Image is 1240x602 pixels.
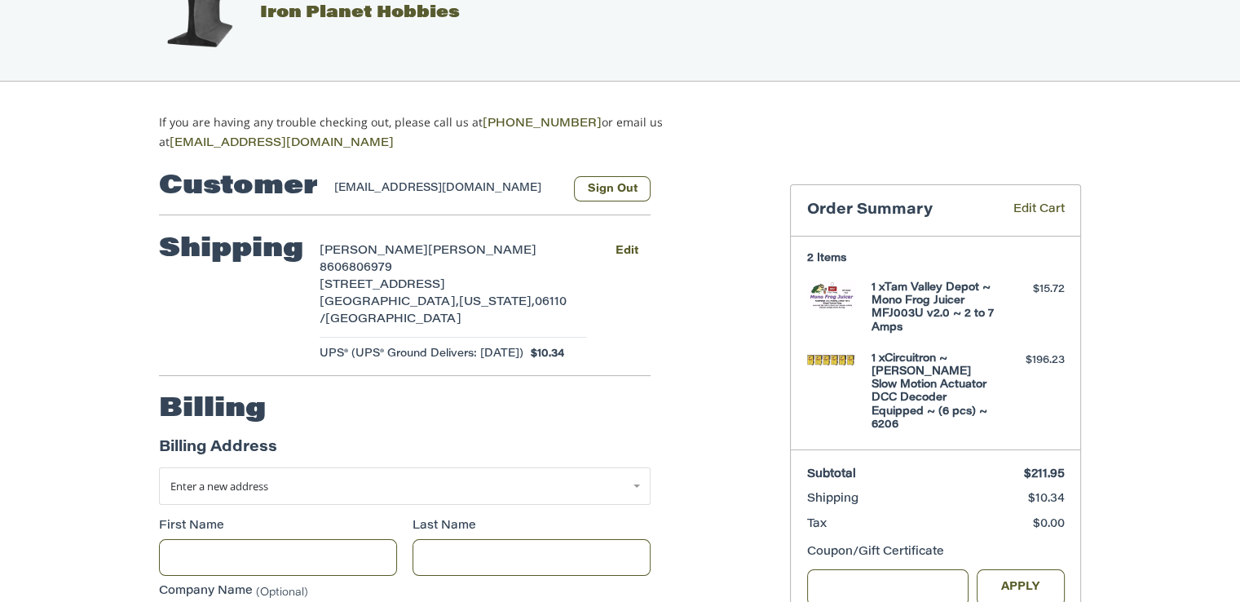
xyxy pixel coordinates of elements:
button: Edit [602,239,651,263]
a: Iron Planet Hobbies [142,5,460,21]
h2: Shipping [159,233,303,266]
span: UPS® (UPS® Ground Delivers: [DATE]) [320,346,523,362]
span: [GEOGRAPHIC_DATA], [320,297,459,308]
span: Iron Planet Hobbies [260,5,460,21]
div: Coupon/Gift Certificate [807,544,1065,561]
h3: 2 Items [807,252,1065,265]
label: Company Name [159,583,651,600]
span: [STREET_ADDRESS] [320,280,445,291]
legend: Billing Address [159,437,277,467]
p: If you are having any trouble checking out, please call us at or email us at [159,113,714,153]
small: (Optional) [256,587,308,598]
h4: 1 x Circuitron ~ [PERSON_NAME] Slow Motion Actuator DCC Decoder Equipped ~ (6 pcs) ~ 6206 [872,352,996,432]
a: Enter or select a different address [159,467,651,505]
span: $211.95 [1024,469,1065,480]
span: [US_STATE], [459,297,535,308]
div: $196.23 [1000,352,1065,369]
h3: Order Summary [807,201,990,220]
button: Sign Out [574,176,651,201]
span: [PERSON_NAME] [428,246,536,257]
h2: Billing [159,393,266,426]
h2: Customer [159,170,318,203]
span: $0.00 [1033,519,1065,530]
a: [PHONE_NUMBER] [483,118,602,130]
div: [EMAIL_ADDRESS][DOMAIN_NAME] [334,180,558,201]
a: Edit Cart [990,201,1065,220]
span: [GEOGRAPHIC_DATA] [325,314,461,325]
span: Shipping [807,494,858,505]
span: Subtotal [807,469,856,480]
span: 8606806979 [320,263,392,274]
a: [EMAIL_ADDRESS][DOMAIN_NAME] [170,138,394,149]
label: First Name [159,518,397,535]
span: $10.34 [1028,494,1065,505]
span: Tax [807,519,827,530]
div: $15.72 [1000,281,1065,298]
span: $10.34 [523,346,565,362]
span: [PERSON_NAME] [320,246,428,257]
label: Last Name [413,518,651,535]
h4: 1 x Tam Valley Depot ~ Mono Frog Juicer MFJ003U v2.0 ~ 2 to 7 Amps [872,281,996,334]
span: Enter a new address [170,479,268,494]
